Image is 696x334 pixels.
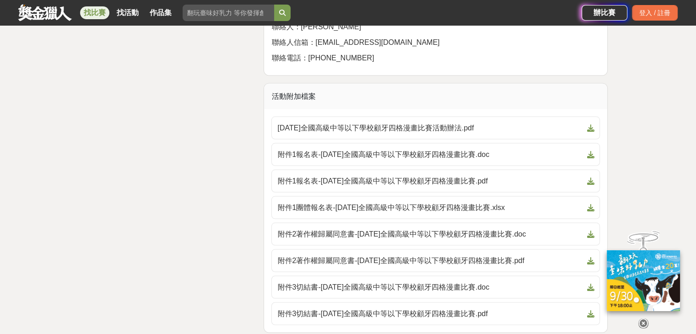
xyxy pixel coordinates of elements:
[277,175,583,186] span: 附件1報名表-[DATE]全國高級中等以下學校顧牙四格漫畫比賽.pdf
[277,308,583,319] span: 附件3切結書-[DATE]全國高級中等以下學校顧牙四格漫畫比賽.pdf
[277,149,583,160] span: 附件1報名表-[DATE]全國高級中等以下學校顧牙四格漫畫比賽.doc
[271,143,600,166] a: 附件1報名表-[DATE]全國高級中等以下學校顧牙四格漫畫比賽.doc
[632,5,678,21] div: 登入 / 註冊
[271,116,600,139] a: [DATE]全國高級中等以下學校顧牙四格漫畫比賽活動辦法.pdf
[271,222,600,245] a: 附件2著作權歸屬同意書-[DATE]全國高級中等以下學校顧牙四格漫畫比賽.doc
[271,54,374,61] span: 聯絡電話：[PHONE_NUMBER]
[277,255,583,266] span: 附件2著作權歸屬同意書-[DATE]全國高級中等以下學校顧牙四格漫畫比賽.pdf
[277,122,583,133] span: [DATE]全國高級中等以下學校顧牙四格漫畫比賽活動辦法.pdf
[183,5,274,21] input: 翻玩臺味好乳力 等你發揮創意！
[277,228,583,239] span: 附件2著作權歸屬同意書-[DATE]全國高級中等以下學校顧牙四格漫畫比賽.doc
[277,281,583,292] span: 附件3切結書-[DATE]全國高級中等以下學校顧牙四格漫畫比賽.doc
[582,5,627,21] a: 辦比賽
[113,6,142,19] a: 找活動
[607,250,680,311] img: ff197300-f8ee-455f-a0ae-06a3645bc375.jpg
[271,22,361,30] span: 聯絡人：[PERSON_NAME]
[271,38,439,46] span: 聯絡人信箱：[EMAIL_ADDRESS][DOMAIN_NAME]
[271,169,600,192] a: 附件1報名表-[DATE]全國高級中等以下學校顧牙四格漫畫比賽.pdf
[277,202,583,213] span: 附件1團體報名表-[DATE]全國高級中等以下學校顧牙四格漫畫比賽.xlsx
[146,6,175,19] a: 作品集
[271,249,600,272] a: 附件2著作權歸屬同意書-[DATE]全國高級中等以下學校顧牙四格漫畫比賽.pdf
[271,275,600,298] a: 附件3切結書-[DATE]全國高級中等以下學校顧牙四格漫畫比賽.doc
[264,83,607,109] div: 活動附加檔案
[80,6,109,19] a: 找比賽
[271,196,600,219] a: 附件1團體報名表-[DATE]全國高級中等以下學校顧牙四格漫畫比賽.xlsx
[271,302,600,325] a: 附件3切結書-[DATE]全國高級中等以下學校顧牙四格漫畫比賽.pdf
